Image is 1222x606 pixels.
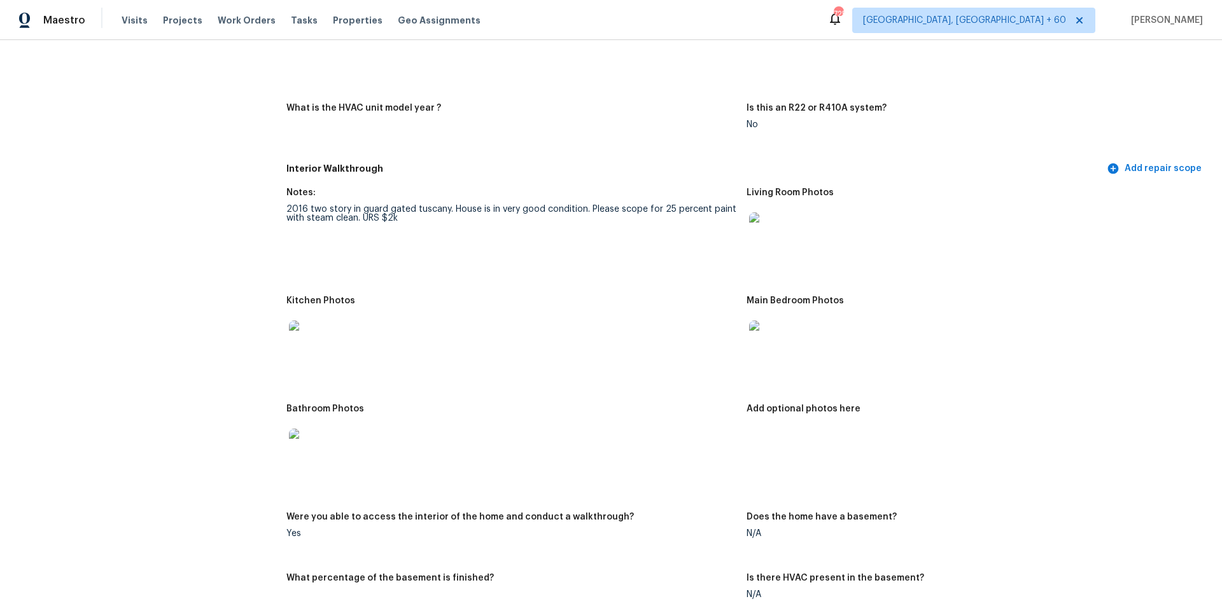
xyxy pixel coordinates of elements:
[747,590,1197,599] div: N/A
[747,529,1197,538] div: N/A
[1109,161,1202,177] span: Add repair scope
[747,404,860,413] h5: Add optional photos here
[286,188,316,197] h5: Notes:
[286,296,355,305] h5: Kitchen Photos
[43,14,85,27] span: Maestro
[286,404,364,413] h5: Bathroom Photos
[286,574,494,582] h5: What percentage of the basement is finished?
[747,120,1197,129] div: No
[286,205,736,223] div: 2016 two story in guard gated tuscany. House is in very good condition. Please scope for 25 perce...
[291,16,318,25] span: Tasks
[286,104,441,113] h5: What is the HVAC unit model year ?
[398,14,481,27] span: Geo Assignments
[1126,14,1203,27] span: [PERSON_NAME]
[333,14,383,27] span: Properties
[747,296,844,305] h5: Main Bedroom Photos
[834,8,843,20] div: 725
[286,162,1104,176] h5: Interior Walkthrough
[1104,157,1207,181] button: Add repair scope
[747,513,897,521] h5: Does the home have a basement?
[747,188,834,197] h5: Living Room Photos
[863,14,1066,27] span: [GEOGRAPHIC_DATA], [GEOGRAPHIC_DATA] + 60
[747,574,924,582] h5: Is there HVAC present in the basement?
[747,104,887,113] h5: Is this an R22 or R410A system?
[218,14,276,27] span: Work Orders
[122,14,148,27] span: Visits
[163,14,202,27] span: Projects
[286,529,736,538] div: Yes
[286,513,634,521] h5: Were you able to access the interior of the home and conduct a walkthrough?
